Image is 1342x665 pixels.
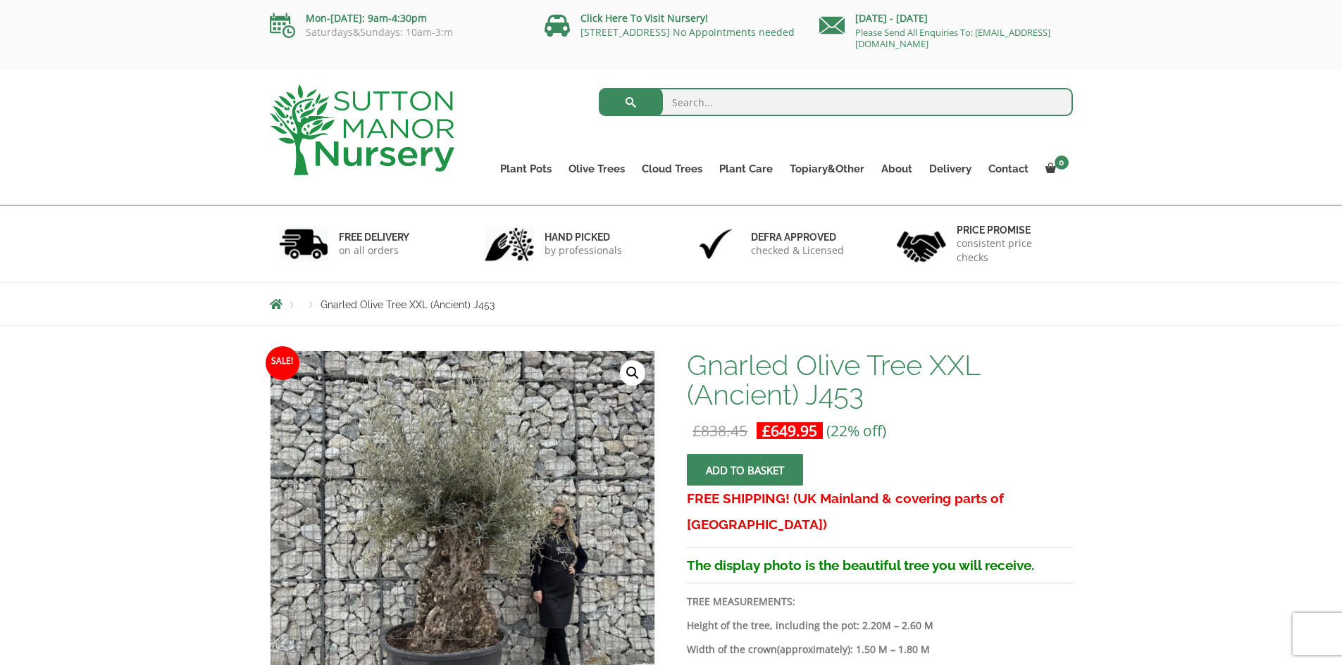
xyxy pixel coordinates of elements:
a: Please Send All Enquiries To: [EMAIL_ADDRESS][DOMAIN_NAME] [855,26,1050,50]
h3: The display photo is the beautiful tree you will receive. [687,558,1072,573]
h1: Gnarled Olive Tree XXL (Ancient) J453 [687,350,1072,410]
h6: hand picked [545,231,622,243]
img: logo [270,84,454,175]
input: Search... [599,88,1073,116]
a: Click Here To Visit Nursery! [580,11,708,25]
p: Saturdays&Sundays: 10am-3:m [270,27,523,38]
bdi: 649.95 [762,421,817,441]
h6: Price promise [957,224,1064,236]
img: 3.jpg [691,226,740,262]
bdi: 838.45 [692,421,747,441]
strong: TREE MEASUREMENTS: [687,595,795,608]
a: Plant Care [711,159,781,179]
span: Gnarled Olive Tree XXL (Ancient) J453 [321,299,495,310]
b: (approximately) [777,642,850,656]
button: Add to basket [687,454,803,486]
h6: Defra approved [751,231,844,243]
a: Cloud Trees [633,159,711,179]
a: Contact [980,159,1037,179]
img: 4.jpg [897,222,946,265]
img: 1.jpg [279,226,328,262]
b: Height of the tree, including the pot: 2.20M – 2.60 M [687,619,933,632]
a: Topiary&Other [781,159,873,179]
a: 0 [1037,159,1073,179]
span: (22% off) [826,421,886,441]
h3: FREE SHIPPING! (UK Mainland & covering parts of [GEOGRAPHIC_DATA]) [687,486,1072,538]
p: Mon-[DATE]: 9am-4:30pm [270,10,523,27]
p: on all orders [339,243,409,258]
strong: Width of the crown : 1.50 M – 1.80 M [687,642,930,656]
img: 2.jpg [485,226,534,262]
p: consistent price checks [957,236,1064,265]
a: Olive Trees [560,159,633,179]
span: 0 [1055,156,1069,170]
nav: Breadcrumbs [270,298,1073,310]
p: checked & Licensed [751,243,844,258]
span: £ [762,421,771,441]
a: [STREET_ADDRESS] No Appointments needed [580,25,795,39]
a: About [873,159,921,179]
span: £ [692,421,701,441]
span: Sale! [266,346,299,380]
a: Delivery [921,159,980,179]
p: [DATE] - [DATE] [819,10,1073,27]
a: Plant Pots [492,159,560,179]
a: View full-screen image gallery [620,360,645,386]
h6: FREE DELIVERY [339,231,409,243]
p: by professionals [545,243,622,258]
